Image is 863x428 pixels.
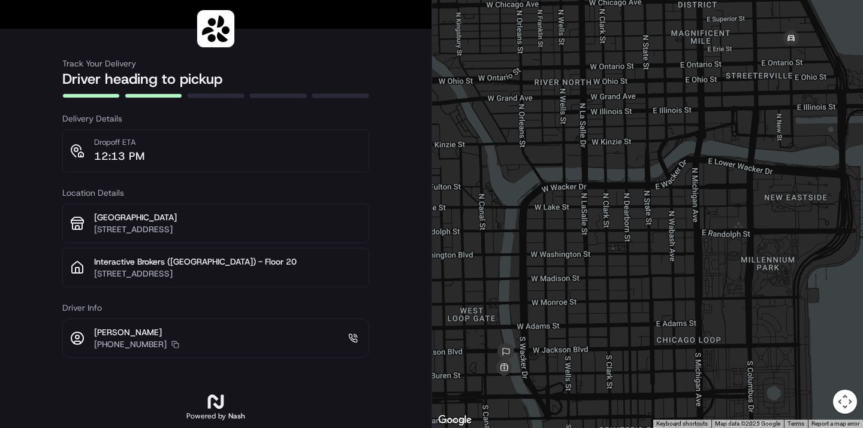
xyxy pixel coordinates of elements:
p: [STREET_ADDRESS] [94,268,361,280]
h2: Driver heading to pickup [62,69,369,89]
h3: Driver Info [62,302,369,314]
h3: Location Details [62,187,369,199]
button: Map camera controls [833,390,857,414]
h3: Delivery Details [62,113,369,125]
span: Nash [228,411,245,421]
button: Keyboard shortcuts [656,420,708,428]
p: 12:13 PM [94,148,144,165]
a: Open this area in Google Maps (opens a new window) [435,412,475,428]
p: Interactive Brokers ([GEOGRAPHIC_DATA]) - Floor 20 [94,256,361,268]
h3: Track Your Delivery [62,57,369,69]
p: Dropoff ETA [94,137,144,148]
p: [PHONE_NUMBER] [94,338,167,350]
a: Terms [787,420,804,427]
h2: Powered by [186,411,245,421]
a: Report a map error [811,420,859,427]
img: Google [435,412,475,428]
p: [STREET_ADDRESS] [94,223,361,235]
span: Map data ©2025 Google [715,420,780,427]
p: [GEOGRAPHIC_DATA] [94,211,361,223]
img: logo-public_tracking_screen-Sharebite-1703187580717.png [200,13,232,45]
p: [PERSON_NAME] [94,326,179,338]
